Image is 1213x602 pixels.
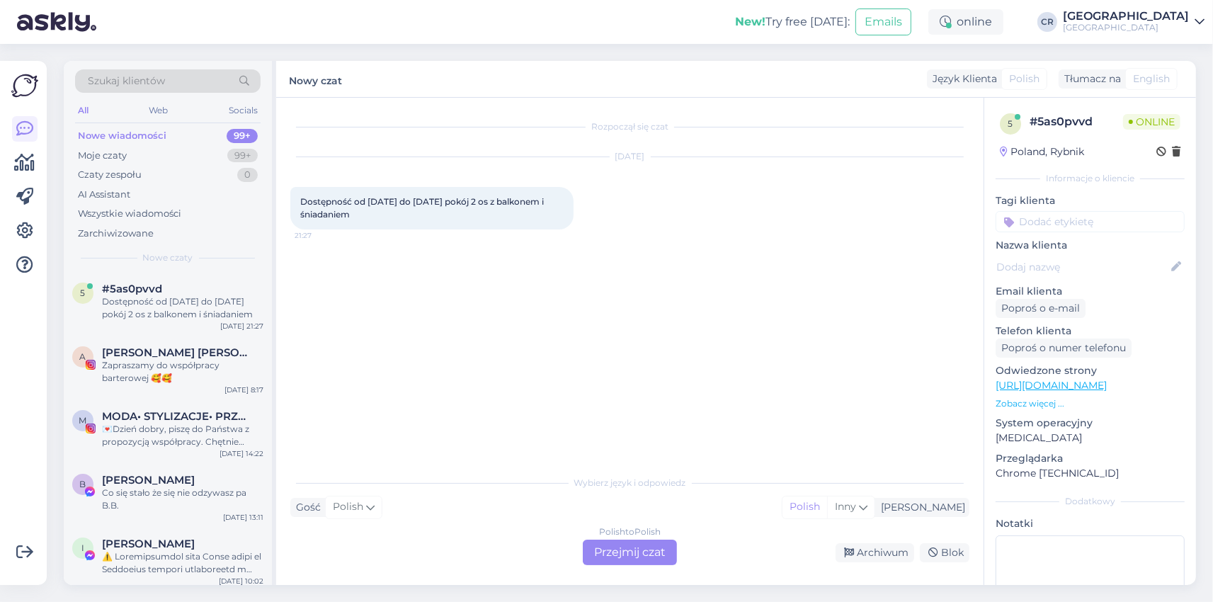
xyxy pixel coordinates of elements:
[996,397,1185,410] p: Zobacz więcej ...
[300,196,546,220] span: Dostępność od [DATE] do [DATE] pokój 2 os z balkonem i śniadaniem
[996,416,1185,431] p: System operacyjny
[78,188,130,202] div: AI Assistant
[1009,72,1040,86] span: Polish
[78,149,127,163] div: Moje czaty
[102,346,249,359] span: Anna Żukowska Ewa Adamczewska BLIŹNIACZKI • Bóg • rodzina • dom
[237,168,258,182] div: 0
[996,379,1107,392] a: [URL][DOMAIN_NAME]
[79,415,87,426] span: M
[996,238,1185,253] p: Nazwa klienta
[11,72,38,99] img: Askly Logo
[290,500,321,515] div: Gość
[1030,113,1123,130] div: # 5as0pvvd
[1123,114,1180,130] span: Online
[102,359,263,385] div: Zapraszamy do współpracy barterowej 🥰🥰
[290,120,969,133] div: Rozpoczął się czat
[88,74,165,89] span: Szukaj klientów
[1000,144,1084,159] div: Poland, Rybnik
[996,299,1086,318] div: Poproś o e-mail
[333,499,363,515] span: Polish
[996,431,1185,445] p: [MEDICAL_DATA]
[289,69,342,89] label: Nowy czat
[227,129,258,143] div: 99+
[290,150,969,163] div: [DATE]
[102,487,263,512] div: Co się stało że się nie odzywasz pa B.B.
[223,512,263,523] div: [DATE] 13:11
[1063,11,1205,33] a: [GEOGRAPHIC_DATA][GEOGRAPHIC_DATA]
[996,259,1168,275] input: Dodaj nazwę
[78,227,154,241] div: Zarchiwizowane
[226,101,261,120] div: Socials
[102,295,263,321] div: Dostępność od [DATE] do [DATE] pokój 2 os z balkonem i śniadaniem
[78,207,181,221] div: Wszystkie wiadomości
[782,496,827,518] div: Polish
[75,101,91,120] div: All
[735,15,765,28] b: New!
[102,283,162,295] span: #5as0pvvd
[1037,12,1057,32] div: CR
[835,500,856,513] span: Inny
[996,324,1185,339] p: Telefon klienta
[220,448,263,459] div: [DATE] 14:22
[1063,11,1189,22] div: [GEOGRAPHIC_DATA]
[996,172,1185,185] div: Informacje o kliencie
[836,543,914,562] div: Archiwum
[224,385,263,395] div: [DATE] 8:17
[996,516,1185,531] p: Notatki
[996,495,1185,508] div: Dodatkowy
[920,543,969,562] div: Blok
[219,576,263,586] div: [DATE] 10:02
[1059,72,1121,86] div: Tłumacz na
[875,500,965,515] div: [PERSON_NAME]
[147,101,171,120] div: Web
[583,540,677,565] div: Przejmij czat
[996,451,1185,466] p: Przeglądarka
[295,230,348,241] span: 21:27
[996,339,1132,358] div: Poproś o numer telefonu
[143,251,193,264] span: Nowe czaty
[599,526,661,538] div: Polish to Polish
[290,477,969,489] div: Wybierz język i odpowiedz
[928,9,1003,35] div: online
[1063,22,1189,33] div: [GEOGRAPHIC_DATA]
[996,211,1185,232] input: Dodać etykietę
[81,288,86,298] span: 5
[81,543,84,553] span: I
[996,466,1185,481] p: Chrome [TECHNICAL_ID]
[996,363,1185,378] p: Odwiedzone strony
[80,479,86,489] span: B
[227,149,258,163] div: 99+
[927,72,997,86] div: Język Klienta
[1133,72,1170,86] span: English
[102,538,195,550] span: Igor Jafar
[1008,118,1013,129] span: 5
[220,321,263,331] div: [DATE] 21:27
[102,410,249,423] span: MODA• STYLIZACJE• PRZEGLĄDY KOLEKCJI
[78,129,166,143] div: Nowe wiadomości
[855,8,911,35] button: Emails
[80,351,86,362] span: A
[102,474,195,487] span: Bożena Bolewicz
[102,423,263,448] div: 💌Dzień dobry, piszę do Państwa z propozycją współpracy. Chętnie odwiedziłabym Państwa hotel z rod...
[996,193,1185,208] p: Tagi klienta
[735,13,850,30] div: Try free [DATE]:
[102,550,263,576] div: ⚠️ Loremipsumdol sita Conse adipi el Seddoeius tempori utlaboreetd m aliqua enimadmini veniamqún...
[78,168,142,182] div: Czaty zespołu
[996,284,1185,299] p: Email klienta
